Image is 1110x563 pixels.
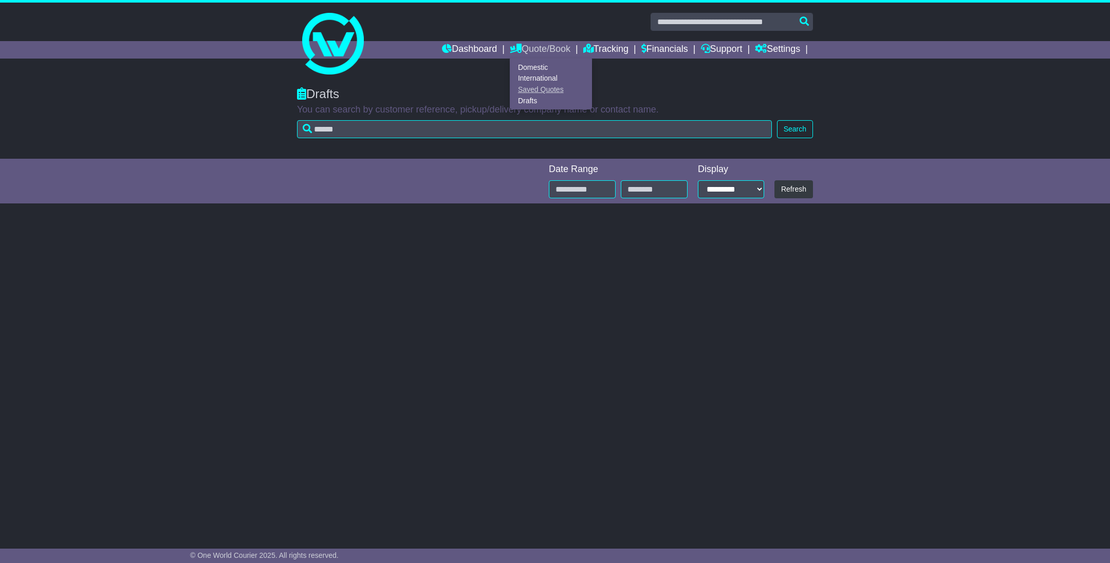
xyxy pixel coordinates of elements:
[510,59,592,109] div: Quote/Book
[190,551,339,559] span: © One World Courier 2025. All rights reserved.
[549,164,688,175] div: Date Range
[510,84,591,96] a: Saved Quotes
[510,62,591,73] a: Domestic
[583,41,628,59] a: Tracking
[442,41,497,59] a: Dashboard
[510,95,591,106] a: Drafts
[755,41,800,59] a: Settings
[297,87,813,102] div: Drafts
[698,164,764,175] div: Display
[774,180,813,198] button: Refresh
[510,41,570,59] a: Quote/Book
[297,104,813,116] p: You can search by customer reference, pickup/delivery company name or contact name.
[641,41,688,59] a: Financials
[777,120,813,138] button: Search
[701,41,743,59] a: Support
[510,73,591,84] a: International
